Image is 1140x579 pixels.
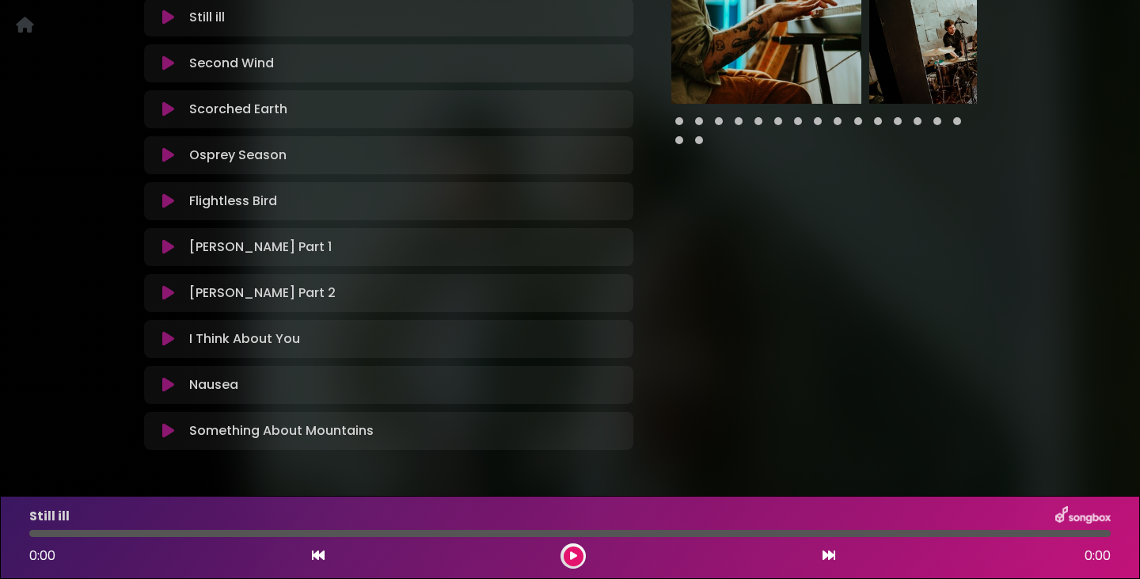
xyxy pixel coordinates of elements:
p: Osprey Season [189,146,287,165]
p: Nausea [189,375,238,394]
p: [PERSON_NAME] Part 1 [189,238,332,257]
p: Second Wind [189,54,274,73]
p: Flightless Bird [189,192,277,211]
p: I Think About You [189,329,300,349]
p: Scorched Earth [189,100,287,119]
img: songbox-logo-white.png [1055,506,1111,527]
p: Still ill [29,507,70,526]
p: Still ill [189,8,225,27]
p: Something About Mountains [189,421,374,440]
p: [PERSON_NAME] Part 2 [189,284,336,303]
